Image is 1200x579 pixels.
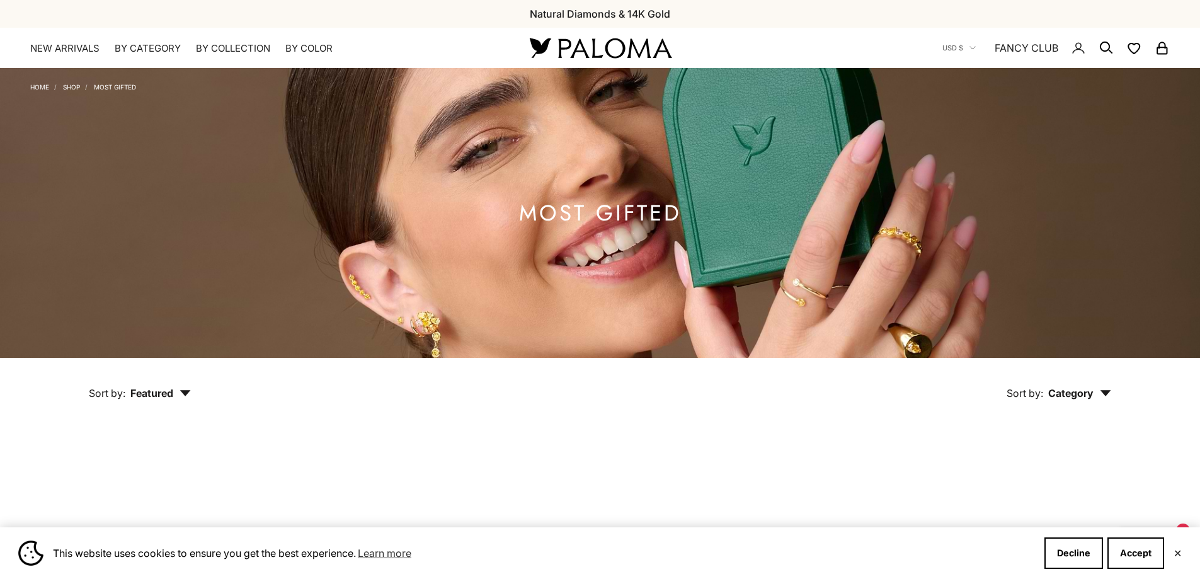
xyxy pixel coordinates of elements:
span: Featured [130,387,191,399]
button: Accept [1107,537,1164,569]
a: NEW ARRIVALS [30,42,100,55]
summary: By Category [115,42,181,55]
span: Category [1048,387,1111,399]
span: Sort by: [1007,387,1043,399]
a: Learn more [356,544,413,563]
summary: By Color [285,42,333,55]
nav: Primary navigation [30,42,500,55]
span: This website uses cookies to ensure you get the best experience. [53,544,1034,563]
button: Close [1174,549,1182,557]
a: Shop [63,83,80,91]
button: Decline [1044,537,1103,569]
nav: Secondary navigation [942,28,1170,68]
img: Cookie banner [18,541,43,566]
span: USD $ [942,42,963,54]
button: Sort by: Category [978,358,1140,411]
a: FANCY CLUB [995,40,1058,56]
p: Natural Diamonds & 14K Gold [530,6,670,22]
a: Home [30,83,49,91]
button: USD $ [942,42,976,54]
button: Sort by: Featured [60,358,220,411]
summary: By Collection [196,42,270,55]
a: MOST GIFTED [94,83,136,91]
nav: Breadcrumb [30,81,136,91]
span: Sort by: [89,387,125,399]
h1: MOST GIFTED [519,205,682,221]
